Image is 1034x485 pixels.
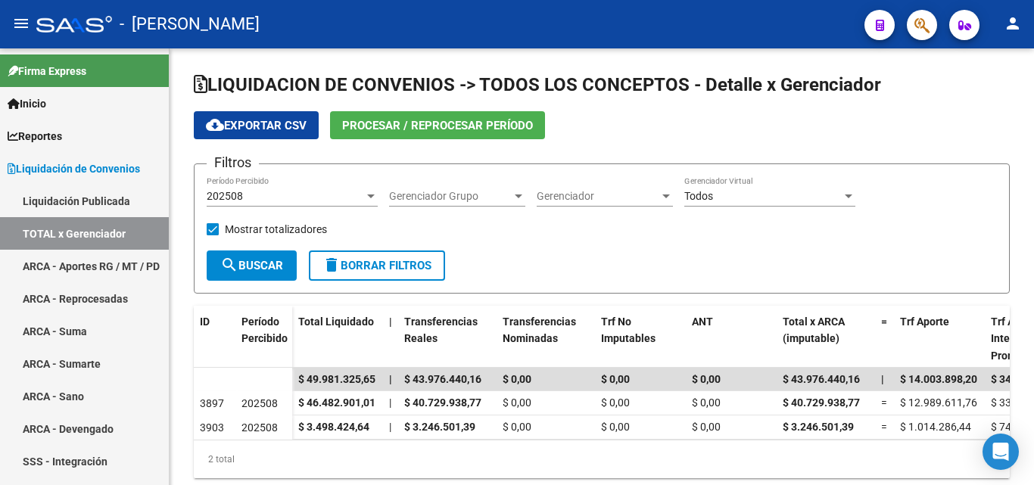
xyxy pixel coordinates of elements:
[684,190,713,202] span: Todos
[207,152,259,173] h3: Filtros
[881,421,887,433] span: =
[8,63,86,79] span: Firma Express
[225,220,327,238] span: Mostrar totalizadores
[497,306,595,372] datatable-header-cell: Transferencias Nominadas
[8,128,62,145] span: Reportes
[389,396,391,409] span: |
[220,256,238,274] mat-icon: search
[292,306,383,372] datatable-header-cell: Total Liquidado
[537,190,659,203] span: Gerenciador
[194,74,881,95] span: LIQUIDACION DE CONVENIOS -> TODOS LOS CONCEPTOS - Detalle x Gerenciador
[777,306,875,372] datatable-header-cell: Total x ARCA (imputable)
[8,95,46,112] span: Inicio
[342,119,533,132] span: Procesar / Reprocesar período
[900,316,949,328] span: Trf Aporte
[298,396,375,409] span: $ 46.482.901,01
[894,306,985,372] datatable-header-cell: Trf Aporte
[389,190,512,203] span: Gerenciador Grupo
[194,440,1010,478] div: 2 total
[692,421,721,433] span: $ 0,00
[783,316,845,345] span: Total x ARCA (imputable)
[991,421,1032,433] span: $ 749,57
[783,421,854,433] span: $ 3.246.501,39
[206,116,224,134] mat-icon: cloud_download
[900,421,971,433] span: $ 1.014.286,44
[12,14,30,33] mat-icon: menu
[881,373,884,385] span: |
[503,421,531,433] span: $ 0,00
[601,316,656,345] span: Trf No Imputables
[383,306,398,372] datatable-header-cell: |
[503,373,531,385] span: $ 0,00
[207,250,297,281] button: Buscar
[983,434,1019,470] div: Open Intercom Messenger
[503,316,576,345] span: Transferencias Nominadas
[900,396,977,409] span: $ 12.989.611,76
[503,396,531,409] span: $ 0,00
[881,396,887,409] span: =
[207,190,243,202] span: 202508
[200,397,224,409] span: 3897
[298,373,375,385] span: $ 49.981.325,65
[200,421,224,434] span: 3903
[404,373,481,385] span: $ 43.976.440,16
[601,396,630,409] span: $ 0,00
[235,306,292,369] datatable-header-cell: Período Percibido
[601,421,630,433] span: $ 0,00
[783,396,860,409] span: $ 40.729.938,77
[389,421,391,433] span: |
[194,111,319,139] button: Exportar CSV
[8,160,140,177] span: Liquidación de Convenios
[389,373,392,385] span: |
[900,373,977,385] span: $ 14.003.898,20
[601,373,630,385] span: $ 0,00
[309,250,445,281] button: Borrar Filtros
[692,316,713,328] span: ANT
[200,316,210,328] span: ID
[398,306,497,372] datatable-header-cell: Transferencias Reales
[322,259,431,272] span: Borrar Filtros
[330,111,545,139] button: Procesar / Reprocesar período
[404,396,481,409] span: $ 40.729.938,77
[389,316,392,328] span: |
[595,306,686,372] datatable-header-cell: Trf No Imputables
[881,316,887,328] span: =
[120,8,260,41] span: - [PERSON_NAME]
[298,316,374,328] span: Total Liquidado
[875,306,894,372] datatable-header-cell: =
[241,421,278,434] span: 202508
[241,316,288,345] span: Período Percibido
[298,421,369,433] span: $ 3.498.424,64
[1004,14,1022,33] mat-icon: person
[404,316,478,345] span: Transferencias Reales
[194,306,235,369] datatable-header-cell: ID
[220,259,283,272] span: Buscar
[692,396,721,409] span: $ 0,00
[783,373,860,385] span: $ 43.976.440,16
[404,421,475,433] span: $ 3.246.501,39
[206,119,307,132] span: Exportar CSV
[241,397,278,409] span: 202508
[322,256,341,274] mat-icon: delete
[692,373,721,385] span: $ 0,00
[686,306,777,372] datatable-header-cell: ANT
